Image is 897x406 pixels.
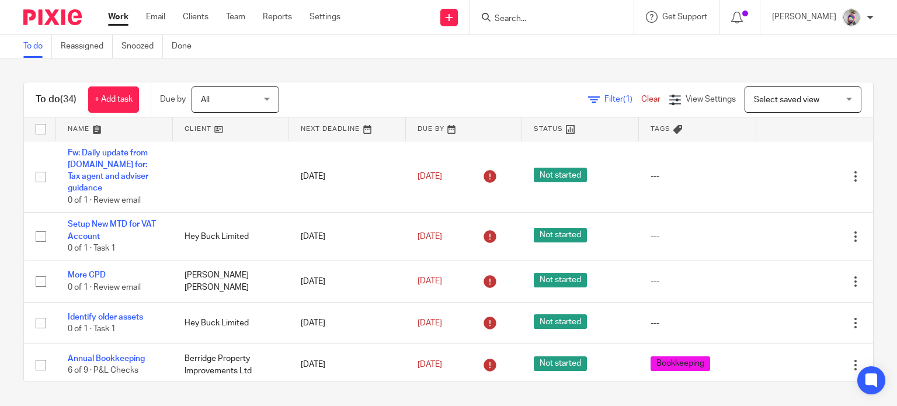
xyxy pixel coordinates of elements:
img: DBTieDye.jpg [842,8,861,27]
a: Done [172,35,200,58]
span: 6 of 9 · P&L Checks [68,367,138,375]
h1: To do [36,93,77,106]
span: Not started [534,356,587,371]
td: [DATE] [289,141,406,213]
td: [DATE] [289,344,406,386]
div: --- [651,171,745,182]
span: [DATE] [418,233,442,241]
a: Reassigned [61,35,113,58]
img: Pixie [23,9,82,25]
td: Hey Buck Limited [173,302,290,343]
a: Reports [263,11,292,23]
a: + Add task [88,86,139,113]
span: [DATE] [418,277,442,286]
span: Not started [534,273,587,287]
a: Work [108,11,128,23]
td: Hey Buck Limited [173,213,290,261]
a: Email [146,11,165,23]
span: Not started [534,168,587,182]
span: Not started [534,314,587,329]
p: [PERSON_NAME] [772,11,836,23]
a: To do [23,35,52,58]
td: [DATE] [289,213,406,261]
a: More CPD [68,271,106,279]
p: Due by [160,93,186,105]
span: Filter [604,95,641,103]
span: Bookkeeping [651,356,710,371]
input: Search [493,14,599,25]
td: [DATE] [289,261,406,302]
a: Snoozed [121,35,163,58]
span: 0 of 1 · Review email [68,196,141,204]
span: [DATE] [418,319,442,327]
span: 0 of 1 · Review email [68,283,141,292]
a: Annual Bookkeeping [68,355,145,363]
span: Not started [534,228,587,242]
a: Clients [183,11,208,23]
span: Get Support [662,13,707,21]
a: Setup New MTD for VAT Account [68,220,156,240]
span: Select saved view [754,96,819,104]
td: [DATE] [289,302,406,343]
span: 0 of 1 · Task 1 [68,244,116,252]
td: [PERSON_NAME] [PERSON_NAME] [173,261,290,302]
a: Team [226,11,245,23]
div: --- [651,231,745,242]
td: Berridge Property Improvements Ltd [173,344,290,386]
span: [DATE] [418,172,442,181]
span: View Settings [686,95,736,103]
a: Fw: Daily update from [DOMAIN_NAME] for: Tax agent and adviser guidance [68,149,148,193]
div: --- [651,276,745,287]
span: Tags [651,126,670,132]
a: Settings [310,11,340,23]
a: Identify older assets [68,313,143,321]
a: Clear [641,95,660,103]
span: [DATE] [418,360,442,369]
span: (34) [60,95,77,104]
span: (1) [623,95,632,103]
span: 0 of 1 · Task 1 [68,325,116,333]
span: All [201,96,210,104]
div: --- [651,317,745,329]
